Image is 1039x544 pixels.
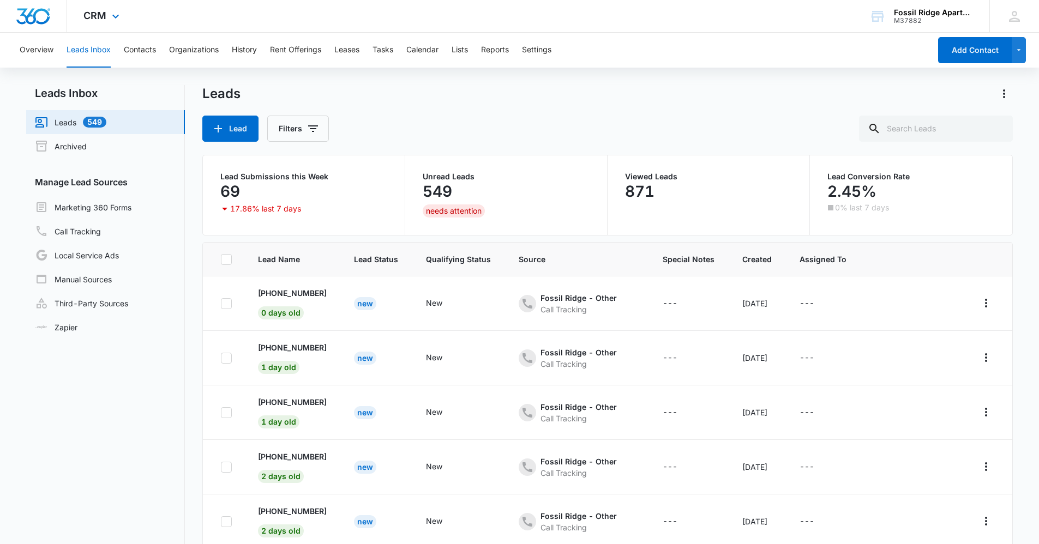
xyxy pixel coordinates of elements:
[258,361,299,374] span: 1 day old
[663,352,697,365] div: - - Select to Edit Field
[423,173,590,180] p: Unread Leads
[202,116,259,142] button: Lead
[540,347,617,358] div: Fossil Ridge - Other
[800,253,846,265] span: Assigned To
[663,406,677,419] div: ---
[742,407,773,418] div: [DATE]
[354,297,376,310] div: New
[800,515,834,528] div: - - Select to Edit Field
[35,249,119,262] a: Local Service Ads
[426,461,442,472] div: New
[663,461,677,474] div: ---
[800,515,814,528] div: ---
[35,322,77,333] a: Zapier
[258,253,328,265] span: Lead Name
[827,173,995,180] p: Lead Conversion Rate
[258,415,299,428] span: 1 day old
[35,116,106,129] a: Leads549
[202,86,241,102] h1: Leads
[354,515,376,528] div: New
[625,183,654,200] p: 871
[354,408,376,417] a: New
[26,85,185,101] h2: Leads Inbox
[426,515,442,527] div: New
[800,297,834,310] div: - - Select to Edit Field
[423,183,452,200] p: 549
[938,37,1012,63] button: Add Contact
[258,342,328,372] a: [PHONE_NUMBER]1 day old
[26,176,185,189] h3: Manage Lead Sources
[519,347,636,370] div: - - Select to Edit Field
[258,505,328,535] a: [PHONE_NUMBER]2 days old
[663,406,697,419] div: - - Select to Edit Field
[426,253,492,265] span: Qualifying Status
[625,173,792,180] p: Viewed Leads
[35,201,131,214] a: Marketing 360 Forms
[426,515,462,528] div: - - Select to Edit Field
[522,33,551,68] button: Settings
[663,352,677,365] div: ---
[258,396,327,408] p: [PHONE_NUMBER]
[800,406,814,419] div: ---
[995,85,1013,102] button: Actions
[20,33,53,68] button: Overview
[258,451,328,481] a: [PHONE_NUMBER]2 days old
[977,512,995,530] button: Actions
[220,173,387,180] p: Lead Submissions this Week
[258,287,327,299] p: [PHONE_NUMBER]
[270,33,321,68] button: Rent Offerings
[354,461,376,474] div: New
[540,401,617,413] div: Fossil Ridge - Other
[35,225,101,238] a: Call Tracking
[540,358,617,370] div: Call Tracking
[258,306,304,319] span: 0 days old
[426,461,462,474] div: - - Select to Edit Field
[426,352,442,363] div: New
[742,298,773,309] div: [DATE]
[354,253,400,265] span: Lead Status
[232,33,257,68] button: History
[519,253,636,265] span: Source
[354,517,376,526] a: New
[258,505,327,517] p: [PHONE_NUMBER]
[663,515,677,528] div: ---
[83,10,106,21] span: CRM
[540,304,617,315] div: Call Tracking
[35,297,128,310] a: Third-Party Sources
[977,294,995,312] button: Actions
[354,353,376,362] a: New
[220,183,240,200] p: 69
[977,458,995,475] button: Actions
[835,204,889,211] p: 0% last 7 days
[540,413,617,424] div: Call Tracking
[67,33,111,68] button: Leads Inbox
[827,183,876,200] p: 2.45%
[519,401,636,424] div: - - Select to Edit Field
[800,352,814,365] div: ---
[354,406,376,419] div: New
[800,406,834,419] div: - - Select to Edit Field
[540,467,617,479] div: Call Tracking
[258,451,327,462] p: [PHONE_NUMBER]
[540,456,617,467] div: Fossil Ridge - Other
[663,297,677,310] div: ---
[540,292,617,304] div: Fossil Ridge - Other
[423,204,485,217] div: needs attention
[267,116,329,142] button: Filters
[124,33,156,68] button: Contacts
[426,406,442,418] div: New
[452,33,468,68] button: Lists
[354,299,376,308] a: New
[426,297,442,309] div: New
[169,33,219,68] button: Organizations
[663,461,697,474] div: - - Select to Edit Field
[354,462,376,472] a: New
[540,510,617,522] div: Fossil Ridge - Other
[977,403,995,421] button: Actions
[519,456,636,479] div: - - Select to Edit Field
[894,17,974,25] div: account id
[230,205,301,213] p: 17.86% last 7 days
[742,461,773,473] div: [DATE]
[800,461,814,474] div: ---
[258,342,327,353] p: [PHONE_NUMBER]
